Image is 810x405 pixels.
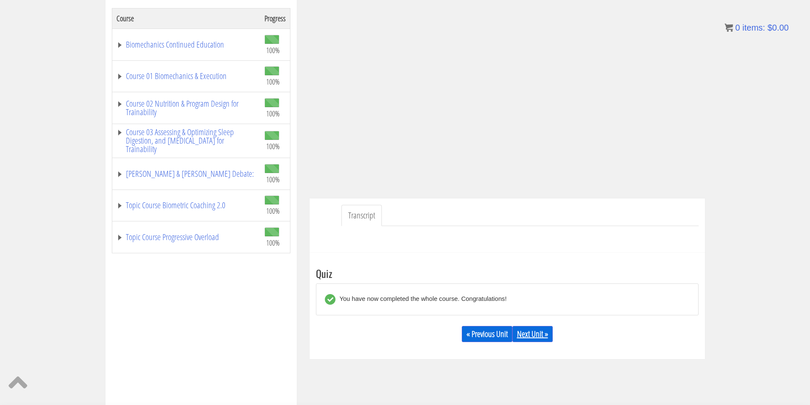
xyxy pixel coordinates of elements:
[260,8,290,28] th: Progress
[462,326,512,342] a: « Previous Unit
[266,109,280,118] span: 100%
[266,45,280,55] span: 100%
[112,8,260,28] th: Course
[725,23,733,32] img: icon11.png
[341,205,382,227] a: Transcript
[117,170,256,178] a: [PERSON_NAME] & [PERSON_NAME] Debate:
[266,77,280,86] span: 100%
[266,238,280,247] span: 100%
[117,40,256,49] a: Biomechanics Continued Education
[117,201,256,210] a: Topic Course Biometric Coaching 2.0
[266,206,280,215] span: 100%
[335,294,507,305] div: You have now completed the whole course. Congratulations!
[735,23,740,32] span: 0
[512,326,553,342] a: Next Unit »
[316,268,699,279] h3: Quiz
[117,72,256,80] a: Course 01 Biomechanics & Execution
[117,233,256,241] a: Topic Course Progressive Overload
[767,23,789,32] bdi: 0.00
[266,175,280,184] span: 100%
[742,23,765,32] span: items:
[725,23,789,32] a: 0 items: $0.00
[117,99,256,116] a: Course 02 Nutrition & Program Design for Trainability
[767,23,772,32] span: $
[266,142,280,151] span: 100%
[117,128,256,153] a: Course 03 Assessing & Optimizing Sleep Digestion, and [MEDICAL_DATA] for Trainability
